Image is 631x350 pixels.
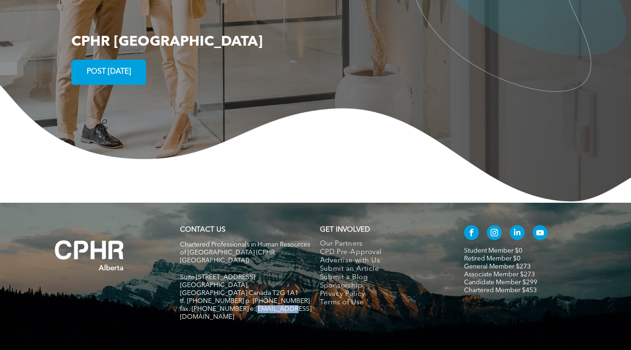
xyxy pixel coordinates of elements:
span: Suite [STREET_ADDRESS] [180,274,255,281]
span: POST [DATE] [83,63,134,81]
a: Associate Member $273 [464,271,535,278]
a: linkedin [510,225,525,242]
a: Submit a Blog [320,274,444,282]
a: Submit an Article [320,265,444,274]
a: Chartered Member $453 [464,287,537,294]
a: facebook [464,225,479,242]
span: fax. [PHONE_NUMBER] e:[EMAIL_ADDRESS][DOMAIN_NAME] [180,306,312,320]
img: A white background with a few lines on it [36,221,143,289]
a: CONTACT US [180,226,225,233]
a: Retired Member $0 [464,255,520,262]
span: Chartered Professionals in Human Resources of [GEOGRAPHIC_DATA] (CPHR [GEOGRAPHIC_DATA]) [180,241,310,264]
a: Sponsorship [320,282,444,290]
a: Student Member $0 [464,247,522,254]
a: Candidate Member $299 [464,279,537,286]
span: tf. [PHONE_NUMBER] p. [PHONE_NUMBER] [180,298,310,304]
span: [GEOGRAPHIC_DATA], [GEOGRAPHIC_DATA] Canada T2G 1A1 [180,282,298,296]
span: CPHR [GEOGRAPHIC_DATA] [71,35,263,49]
a: Advertise with Us [320,257,444,265]
a: General Member $273 [464,263,531,270]
a: Our Partners [320,240,444,248]
span: GET INVOLVED [320,226,370,233]
a: youtube [533,225,548,242]
a: Privacy Policy [320,290,444,299]
a: POST [DATE] [71,60,146,85]
a: instagram [487,225,502,242]
a: CPD Pre-Approval [320,248,444,257]
a: Terms of Use [320,299,444,307]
